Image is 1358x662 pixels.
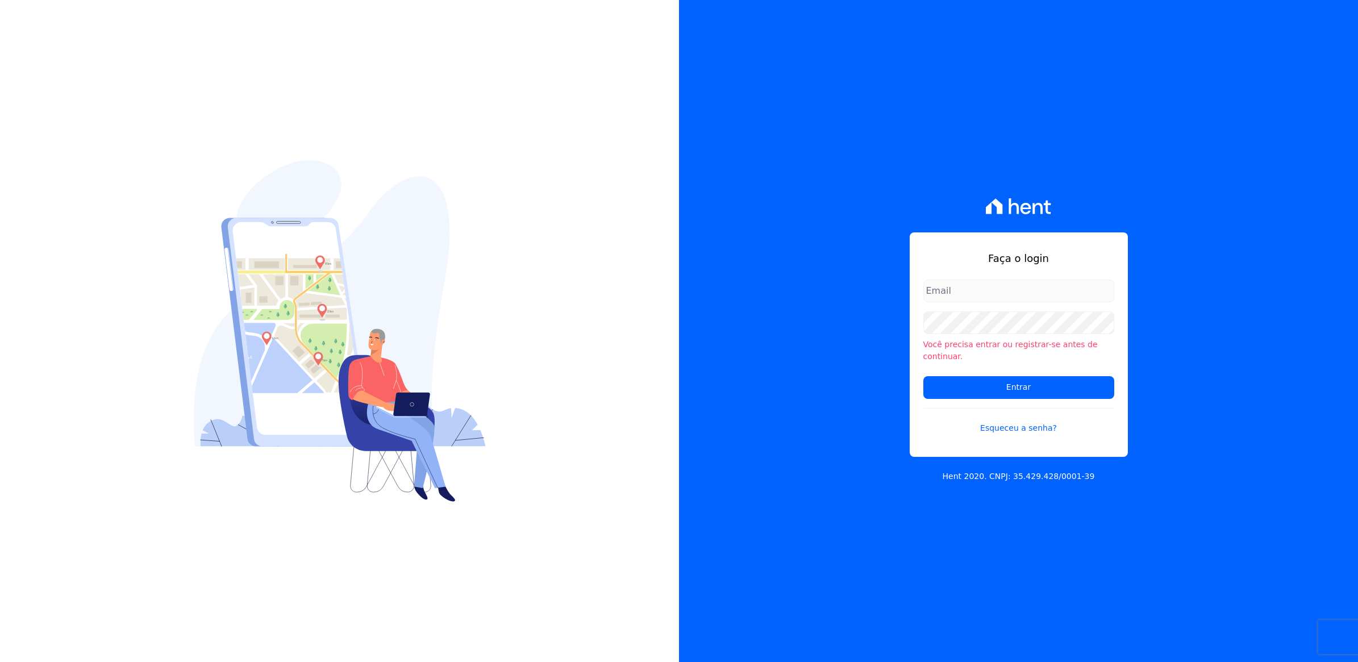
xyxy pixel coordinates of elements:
h1: Faça o login [923,251,1114,266]
li: Você precisa entrar ou registrar-se antes de continuar. [923,339,1114,363]
input: Email [923,280,1114,302]
img: Login [194,160,486,502]
a: Esqueceu a senha? [923,408,1114,434]
p: Hent 2020. CNPJ: 35.429.428/0001-39 [943,471,1095,482]
input: Entrar [923,376,1114,399]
